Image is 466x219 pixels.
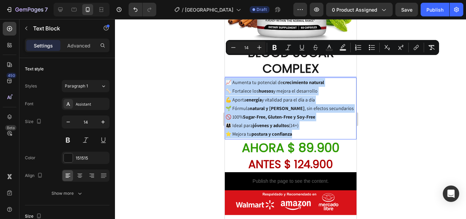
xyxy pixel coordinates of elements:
div: Beta [5,125,16,131]
div: Size [25,117,43,126]
span: 0 product assigned [332,6,377,13]
div: Text style [25,66,44,72]
button: Paragraph 1 [62,80,110,92]
p: Settings [34,42,53,49]
div: Open Intercom Messenger [443,186,459,202]
div: Color [25,155,35,161]
div: Publish [426,6,443,13]
div: Assistant [76,101,108,107]
p: Advanced [67,42,90,49]
div: Font [25,101,33,107]
div: Styles [25,83,37,89]
iframe: Design area [225,19,356,219]
button: Save [395,3,418,16]
span: / [182,6,184,13]
div: 151515 [76,155,108,161]
button: 7 [3,3,51,16]
div: Editor contextual toolbar [226,40,439,55]
span: [GEOGRAPHIC_DATA] [185,6,233,13]
span: Draft [257,6,267,13]
p: Text Block [33,24,91,32]
div: Undo/Redo [129,3,156,16]
button: Show more [25,187,110,200]
span: Save [401,7,412,13]
div: Align [25,171,44,180]
div: 450 [6,73,16,78]
span: Paragraph 1 [65,83,88,89]
button: Publish [421,3,449,16]
button: 0 product assigned [326,3,393,16]
div: Show more [52,190,83,197]
p: 7 [45,5,48,14]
